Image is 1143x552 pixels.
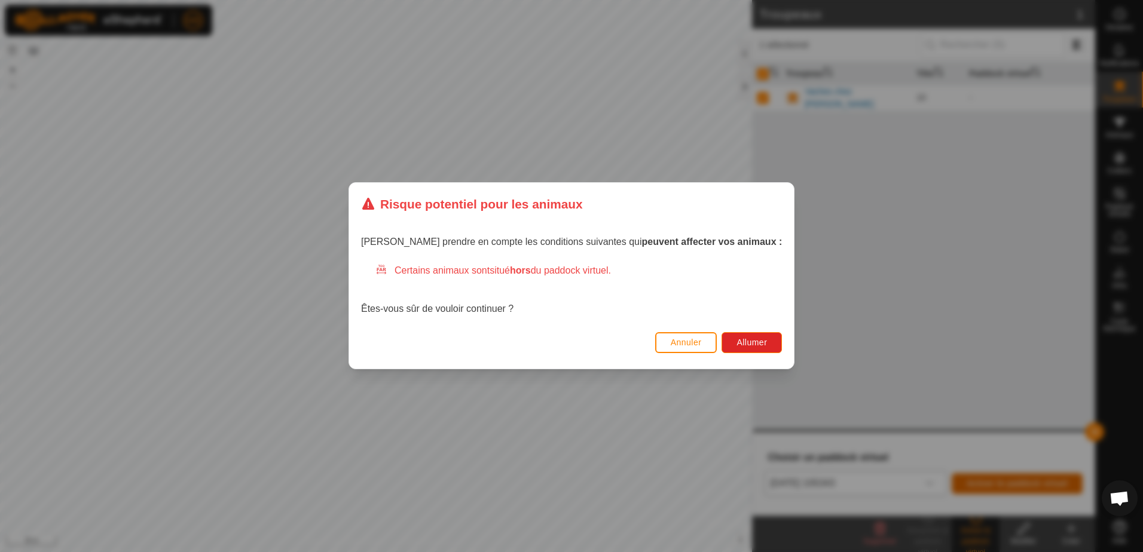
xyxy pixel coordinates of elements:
strong: peuvent affecter vos animaux : [641,237,782,247]
span: Annuler [670,338,701,348]
span: situé du paddock virtuel. [490,266,611,276]
div: Ouvrir le chat [1102,480,1138,516]
div: Êtes-vous sûr de vouloir continuer ? [361,264,782,317]
button: Allumer [722,332,782,353]
div: Risque potentiel pour les animaux [361,195,583,213]
div: Certains animaux sont [375,264,782,278]
span: Allumer [736,338,767,348]
span: [PERSON_NAME] prendre en compte les conditions suivantes qui [361,237,782,247]
button: Annuler [655,332,717,353]
strong: hors [510,266,531,276]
